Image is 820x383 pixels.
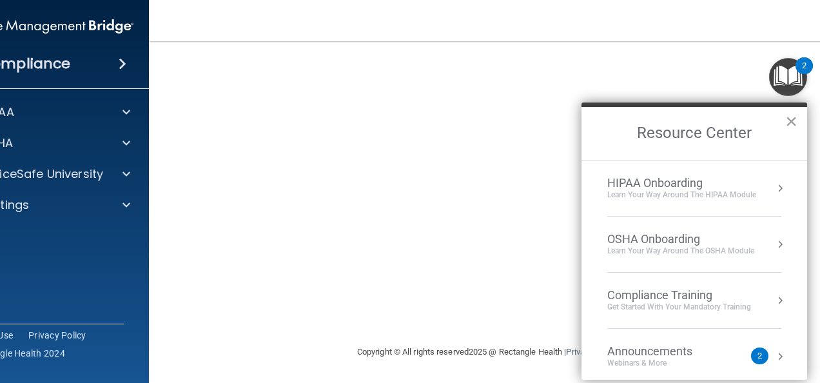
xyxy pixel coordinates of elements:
iframe: Drift Widget Chat Controller [756,294,805,343]
div: Announcements [607,344,718,358]
div: 2 [802,66,806,83]
div: HIPAA Onboarding [607,176,756,190]
div: Copyright © All rights reserved 2025 @ Rectangle Health | | [278,331,748,373]
div: Learn Your Way around the HIPAA module [607,190,756,201]
div: Resource Center [581,103,807,380]
div: Compliance Training [607,288,751,302]
div: Learn your way around the OSHA module [607,246,754,257]
h2: Resource Center [581,107,807,160]
div: OSHA Onboarding [607,232,754,246]
button: Close [785,111,797,132]
a: Privacy Policy [28,329,86,342]
div: Get Started with your mandatory training [607,302,751,313]
div: Webinars & More [607,358,718,369]
button: Open Resource Center, 2 new notifications [769,58,807,96]
a: Privacy Policy [566,347,617,357]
